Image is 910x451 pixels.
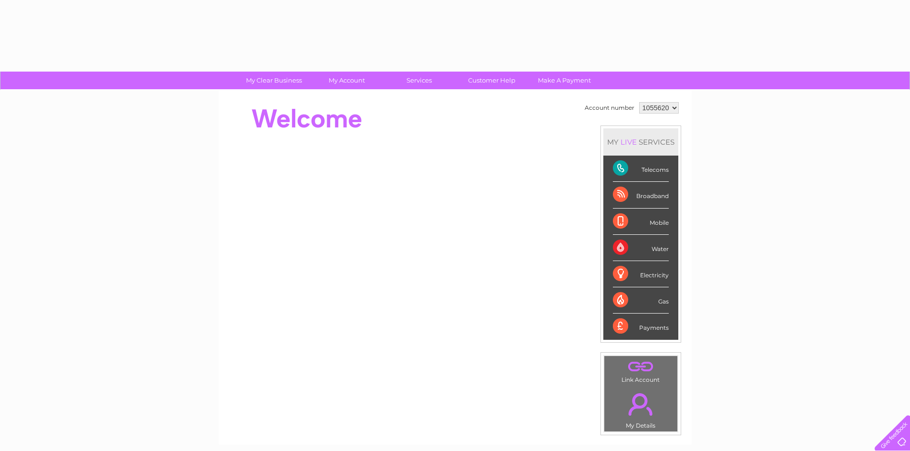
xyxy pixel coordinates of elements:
[380,72,459,89] a: Services
[582,100,637,116] td: Account number
[235,72,313,89] a: My Clear Business
[604,356,678,386] td: Link Account
[307,72,386,89] a: My Account
[603,128,678,156] div: MY SERVICES
[452,72,531,89] a: Customer Help
[613,314,669,339] div: Payments
[613,261,669,287] div: Electricity
[604,385,678,432] td: My Details
[613,156,669,182] div: Telecoms
[613,182,669,208] div: Broadband
[613,209,669,235] div: Mobile
[613,235,669,261] div: Water
[525,72,604,89] a: Make A Payment
[613,287,669,314] div: Gas
[619,137,639,147] div: LIVE
[607,358,675,375] a: .
[607,388,675,421] a: .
